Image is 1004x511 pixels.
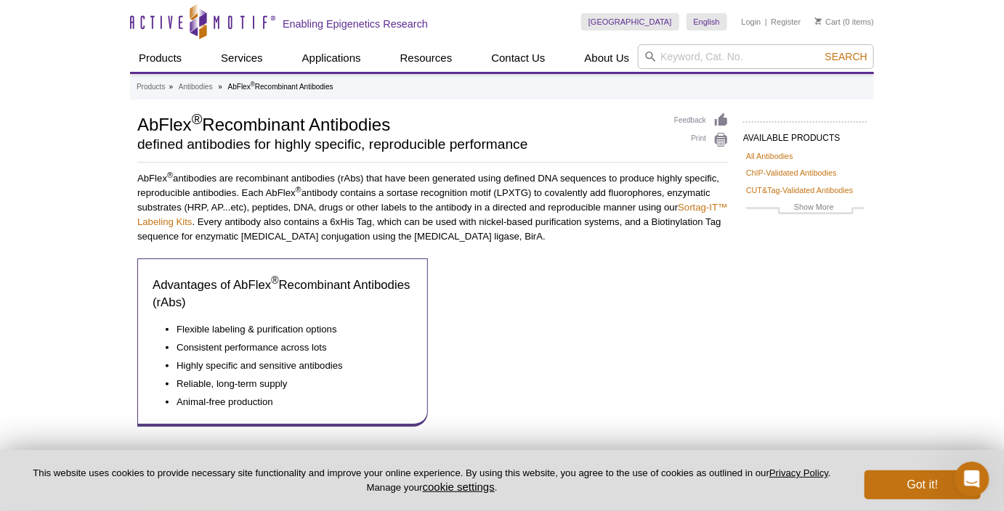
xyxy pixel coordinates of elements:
h3: Advantages of AbFlex Recombinant Antibodies (rAbs) [153,277,413,311]
p: This website uses cookies to provide necessary site functionality and improve your online experie... [23,467,841,494]
iframe: Recombinant Antibodies - What are they, and why should you be using them? [439,258,729,422]
a: All Antibodies [746,150,793,163]
a: About Us [576,44,639,72]
p: AbFlex antibodies are recombinant antibodies (rAbs) that have been generated using defined DNA se... [137,171,729,244]
h1: AbFlex Recombinant Antibodies [137,113,660,134]
li: AbFlex Recombinant Antibodies [228,83,333,91]
li: (0 items) [815,13,874,30]
button: cookie settings [423,481,495,493]
h2: Enabling Epigenetics Research [283,17,428,30]
sup: ® [251,81,255,88]
a: Products [130,44,190,72]
a: Privacy Policy [769,467,828,478]
li: Consistent performance across lots [177,337,398,355]
sup: ® [167,171,173,179]
a: [GEOGRAPHIC_DATA] [581,13,679,30]
input: Keyword, Cat. No. [638,44,874,69]
a: Print [674,132,729,148]
li: | [765,13,767,30]
li: » [218,83,222,91]
button: Got it! [865,470,981,499]
sup: ® [271,275,278,287]
a: CUT&Tag-Validated Antibodies [746,184,853,197]
h2: defined antibodies for highly specific, reproducible performance [137,138,660,151]
a: Resources [392,44,461,72]
sup: ® [192,111,203,127]
button: Search [821,50,872,63]
a: Antibodies [179,81,213,94]
sup: ® [296,185,301,194]
li: Highly specific and sensitive antibodies [177,355,398,373]
a: Products [137,81,165,94]
a: Services [212,44,272,72]
a: Feedback [674,113,729,128]
li: Flexible labeling & purification options [177,322,398,337]
a: Show More [746,200,864,217]
a: Register [771,17,801,27]
span: Search [825,51,867,62]
iframe: Intercom live chat [955,462,989,496]
a: Contact Us [482,44,554,72]
h2: AVAILABLE PRODUCTS [743,121,867,147]
li: Animal-free production [177,391,398,409]
a: ChIP-Validated Antibodies [746,166,837,179]
li: » [169,83,173,91]
a: Login [742,17,761,27]
a: Applications [293,44,370,72]
a: English [687,13,727,30]
img: Your Cart [815,17,822,25]
a: Cart [815,17,841,27]
li: Reliable, long-term supply [177,373,398,391]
